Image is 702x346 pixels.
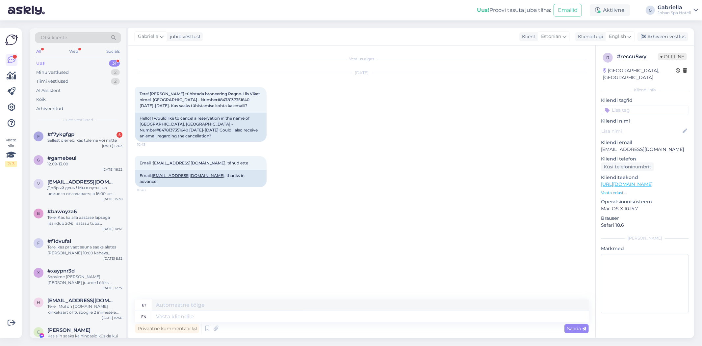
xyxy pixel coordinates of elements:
div: [DATE] 12:37 [102,286,122,291]
span: Otsi kliente [41,34,67,41]
div: Uus [36,60,45,67]
div: 5 [117,132,122,138]
a: [URL][DOMAIN_NAME] [601,181,653,187]
p: Safari 18.6 [601,222,689,229]
span: #gamebeui [47,155,76,161]
div: Proovi tasuta juba täna: [477,6,551,14]
span: Uued vestlused [63,117,93,123]
div: Arhiveeri vestlus [637,32,688,41]
div: Klienditugi [575,33,603,40]
p: Mac OS X 10.15.7 [601,205,689,212]
div: [PERSON_NAME] [601,235,689,241]
p: Kliendi telefon [601,156,689,162]
div: et [142,300,146,311]
div: Добрый день ! Мы в пути , но немного опаздаваем, в 16:00 не успеем. С уважением [PERSON_NAME] [PH... [47,185,122,197]
div: G [646,6,655,15]
p: Brauser [601,215,689,222]
p: Vaata edasi ... [601,190,689,196]
span: #f7ykgfgp [47,131,74,137]
div: Aktiivne [590,4,630,16]
span: hannusanneli@gmail.com [47,298,116,303]
span: f [37,241,40,245]
div: [DATE] 10:41 [102,226,122,231]
span: E [37,330,40,334]
span: #bawoyza6 [47,209,77,215]
p: Märkmed [601,245,689,252]
button: Emailid [554,4,582,16]
div: 2 / 3 [5,161,17,167]
div: 12.09-13.09 [47,161,122,167]
img: Askly Logo [5,34,18,46]
p: Kliendi nimi [601,118,689,125]
span: g [37,158,40,162]
span: Tere! [PERSON_NAME] tühistada broneering Ragne-Liis Vikat nimel. [GEOGRAPHIC_DATA] - Number#84781... [140,91,261,108]
div: Web [68,47,80,56]
span: vladocek@inbox.lv [47,179,116,185]
p: Kliendi email [601,139,689,146]
div: Socials [105,47,121,56]
span: English [609,33,626,40]
span: b [37,211,40,216]
div: Küsi telefoninumbrit [601,162,654,171]
p: Klienditeekond [601,174,689,181]
span: Offline [658,53,687,60]
div: Tiimi vestlused [36,78,68,85]
span: Gabriella [138,33,158,40]
a: GabriellaJohan Spa Hotell [658,5,698,15]
div: AI Assistent [36,87,61,94]
div: Gabriella [658,5,691,10]
div: Kõik [36,96,46,103]
p: Kliendi tag'id [601,97,689,104]
span: #xaypnr3d [47,268,75,274]
div: All [35,47,42,56]
div: [DATE] [135,70,589,76]
span: #f1dvufai [47,238,71,244]
div: [DATE] 8:52 [104,256,122,261]
div: [DATE] 15:40 [102,315,122,320]
input: Lisa tag [601,105,689,115]
p: Operatsioonisüsteem [601,198,689,205]
a: [EMAIL_ADDRESS][DOMAIN_NAME] [153,160,225,165]
div: [DATE] 16:22 [102,167,122,172]
div: Sellest oleneb, kas tuleme või mitte [47,137,122,143]
div: Tere! Kas ka alla aastase lapsega lisandub 20€ lisatasu tuba broneerides? [47,215,122,226]
div: [DATE] 12:03 [102,143,122,148]
span: 10:43 [137,142,162,147]
span: r [607,55,610,60]
div: Kas siin saaks ka hindasid küsida kui sooviks 1ks ööks ööbima tulla, koos hommikusöögiga? :) [47,333,122,345]
div: [GEOGRAPHIC_DATA], [GEOGRAPHIC_DATA] [603,67,676,81]
b: Uus! [477,7,489,13]
div: 31 [109,60,120,67]
span: h [37,300,40,305]
div: Vaata siia [5,137,17,167]
input: Lisa nimi [601,128,681,135]
span: Elis Tunder [47,327,91,333]
div: en [142,311,147,322]
div: Tere , Mul on [DOMAIN_NAME] kinkekaart õhtusöögile 2 inimesele. Kas oleks võimalik broneerida lau... [47,303,122,315]
span: v [37,181,40,186]
div: 2 [111,69,120,76]
div: [DATE] 15:38 [102,197,122,202]
span: f [37,134,40,139]
div: juhib vestlust [167,33,201,40]
div: Klient [519,33,535,40]
div: Vestlus algas [135,56,589,62]
span: Saada [567,326,586,332]
div: Email: , thanks in advance [135,170,267,187]
div: Hello! I would like to cancel a reservation in the name of [GEOGRAPHIC_DATA]. [GEOGRAPHIC_DATA] -... [135,113,267,142]
span: x [37,270,40,275]
div: 2 [111,78,120,85]
span: 10:48 [137,187,162,192]
a: [EMAIL_ADDRESS][DOMAIN_NAME] [152,173,224,178]
div: Soovime [PERSON_NAME] [PERSON_NAME] juurde 1 ööks, kasutada ka spa mõnusid [47,274,122,286]
div: Arhiveeritud [36,105,63,112]
div: Tere, kas privaat sauna saaks alates [PERSON_NAME] 10:00 kaheks tunniks? [47,244,122,256]
span: Email : , tänud ette [140,160,248,165]
p: [EMAIL_ADDRESS][DOMAIN_NAME] [601,146,689,153]
div: # reccu5wy [617,53,658,61]
div: Kliendi info [601,87,689,93]
span: Estonian [541,33,561,40]
div: Privaatne kommentaar [135,324,199,333]
div: Minu vestlused [36,69,69,76]
div: Johan Spa Hotell [658,10,691,15]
